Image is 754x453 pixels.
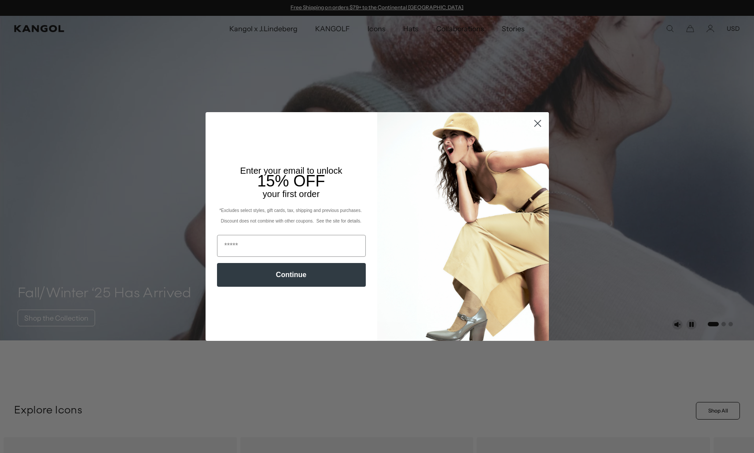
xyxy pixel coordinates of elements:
[217,263,366,287] button: Continue
[217,235,366,257] input: Email
[530,116,545,131] button: Close dialog
[240,166,342,175] span: Enter your email to unlock
[377,112,549,341] img: 93be19ad-e773-4382-80b9-c9d740c9197f.jpeg
[257,172,325,190] span: 15% OFF
[219,208,363,223] span: *Excludes select styles, gift cards, tax, shipping and previous purchases. Discount does not comb...
[263,189,320,199] span: your first order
